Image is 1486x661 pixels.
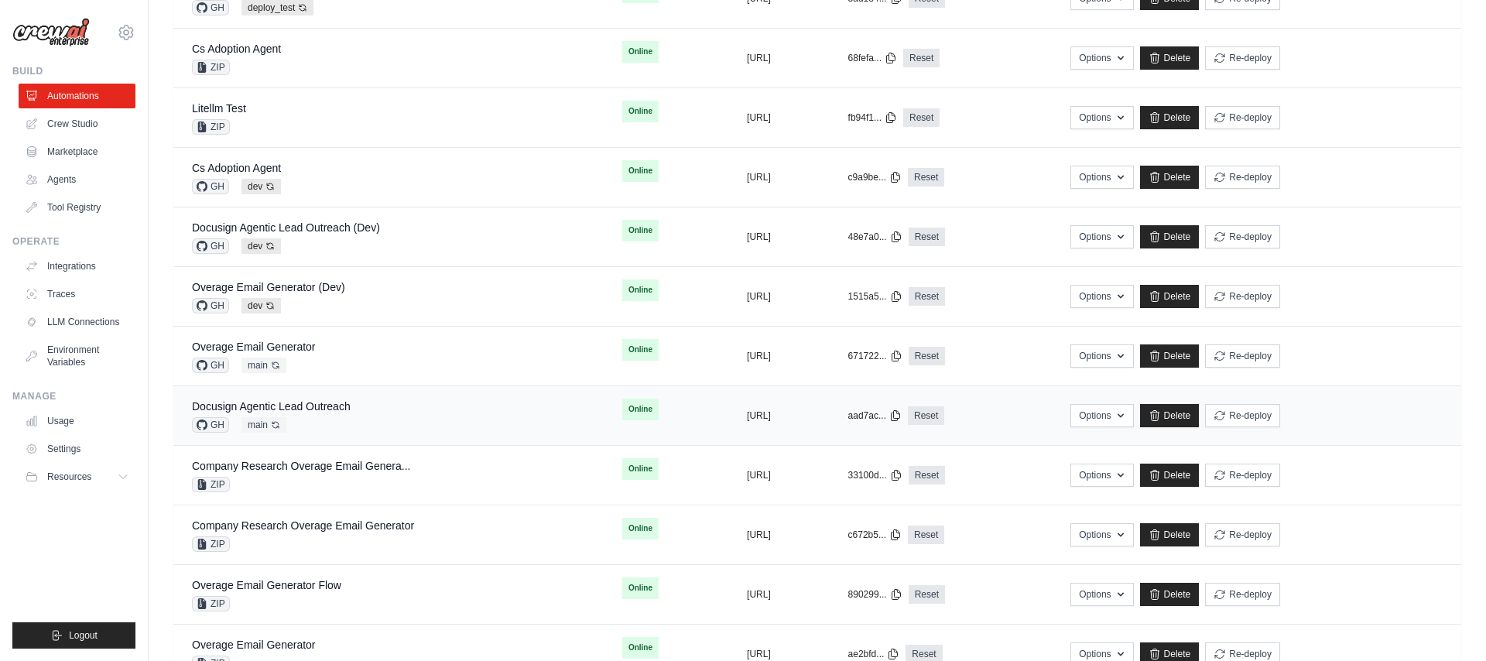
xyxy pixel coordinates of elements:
[1140,225,1200,248] a: Delete
[12,235,135,248] div: Operate
[192,460,410,472] a: Company Research Overage Email Genera...
[19,337,135,375] a: Environment Variables
[1140,404,1200,427] a: Delete
[622,220,659,241] span: Online
[848,648,900,660] button: ae2bfd...
[1205,583,1280,606] button: Re-deploy
[1070,225,1133,248] button: Options
[241,179,281,194] span: dev
[192,238,229,254] span: GH
[12,622,135,649] button: Logout
[1070,464,1133,487] button: Options
[1140,344,1200,368] a: Delete
[192,579,341,591] a: Overage Email Generator Flow
[622,41,659,63] span: Online
[909,585,945,604] a: Reset
[192,179,229,194] span: GH
[1205,46,1280,70] button: Re-deploy
[192,60,230,75] span: ZIP
[241,238,281,254] span: dev
[192,519,414,532] a: Company Research Overage Email Generator
[19,167,135,192] a: Agents
[241,298,281,313] span: dev
[1205,225,1280,248] button: Re-deploy
[19,437,135,461] a: Settings
[622,518,659,539] span: Online
[192,477,230,492] span: ZIP
[903,49,940,67] a: Reset
[848,52,897,64] button: 68fefa...
[192,298,229,313] span: GH
[192,102,246,115] a: Litellm Test
[1205,166,1280,189] button: Re-deploy
[908,406,944,425] a: Reset
[12,390,135,402] div: Manage
[1140,166,1200,189] a: Delete
[1205,404,1280,427] button: Re-deploy
[19,310,135,334] a: LLM Connections
[622,399,659,420] span: Online
[69,629,98,642] span: Logout
[848,111,897,124] button: fb94f1...
[848,171,902,183] button: c9a9be...
[19,254,135,279] a: Integrations
[12,65,135,77] div: Build
[848,290,902,303] button: 1515a5...
[19,464,135,489] button: Resources
[848,469,902,481] button: 33100d...
[19,409,135,433] a: Usage
[1070,523,1133,546] button: Options
[1205,344,1280,368] button: Re-deploy
[1140,285,1200,308] a: Delete
[909,228,945,246] a: Reset
[1070,344,1133,368] button: Options
[909,287,945,306] a: Reset
[1070,46,1133,70] button: Options
[903,108,940,127] a: Reset
[192,639,316,651] a: Overage Email Generator
[622,279,659,301] span: Online
[622,160,659,182] span: Online
[1140,523,1200,546] a: Delete
[192,536,230,552] span: ZIP
[192,596,230,611] span: ZIP
[1070,404,1133,427] button: Options
[241,358,286,373] span: main
[848,409,902,422] button: aad7ac...
[1140,46,1200,70] a: Delete
[192,341,316,353] a: Overage Email Generator
[622,637,659,659] span: Online
[622,101,659,122] span: Online
[909,466,945,485] a: Reset
[1070,106,1133,129] button: Options
[241,417,286,433] span: main
[12,18,90,47] img: Logo
[848,529,902,541] button: c672b5...
[19,139,135,164] a: Marketplace
[19,84,135,108] a: Automations
[908,168,944,187] a: Reset
[622,458,659,480] span: Online
[19,282,135,307] a: Traces
[192,162,281,174] a: Cs Adoption Agent
[192,417,229,433] span: GH
[1140,583,1200,606] a: Delete
[848,588,902,601] button: 890299...
[909,347,945,365] a: Reset
[192,43,281,55] a: Cs Adoption Agent
[848,350,902,362] button: 671722...
[192,119,230,135] span: ZIP
[1205,523,1280,546] button: Re-deploy
[1140,464,1200,487] a: Delete
[1205,464,1280,487] button: Re-deploy
[192,358,229,373] span: GH
[848,231,902,243] button: 48e7a0...
[1070,583,1133,606] button: Options
[192,400,351,413] a: Docusign Agentic Lead Outreach
[192,221,380,234] a: Docusign Agentic Lead Outreach (Dev)
[19,111,135,136] a: Crew Studio
[908,526,944,544] a: Reset
[622,339,659,361] span: Online
[622,577,659,599] span: Online
[1140,106,1200,129] a: Delete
